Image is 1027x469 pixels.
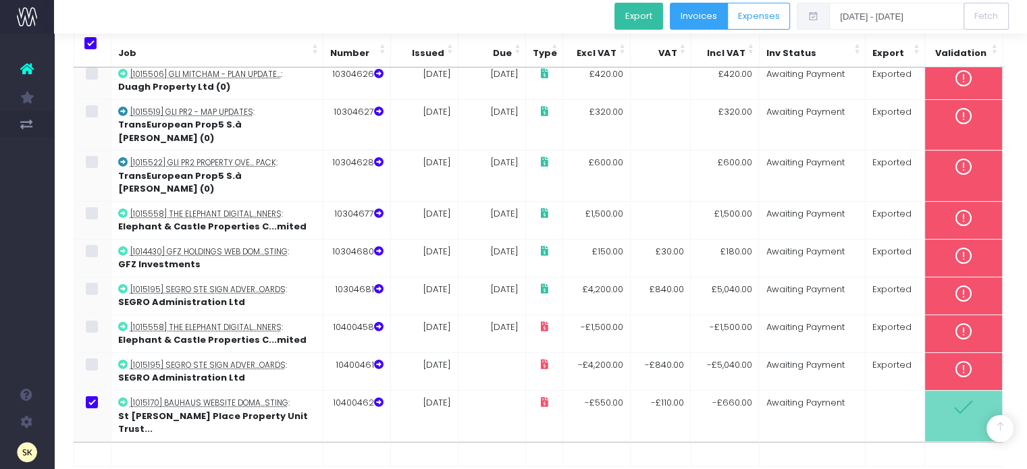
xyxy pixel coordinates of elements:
[118,410,308,436] strong: St [PERSON_NAME] Place Property Unit Trust...
[691,201,759,239] td: £1,500.00
[390,61,458,99] td: [DATE]
[17,442,37,462] img: images/default_profile_image.png
[759,277,865,314] td: Awaiting Payment
[323,390,390,441] td: 10400462
[866,30,925,67] th: Export: Activate to sort: Activate to sort
[390,201,458,239] td: [DATE]
[865,314,924,352] td: Exported
[118,169,242,196] strong: TransEuropean Prop5 S.à [PERSON_NAME] (0)
[759,61,865,99] td: Awaiting Payment
[691,99,759,150] td: £320.00
[118,80,230,93] strong: Duagh Property Ltd (0)
[118,258,201,271] strong: GFZ Investments
[390,390,458,441] td: [DATE]
[562,390,630,441] td: -£550.00
[865,99,924,150] td: Exported
[118,296,245,308] strong: SEGRO Administration Ltd
[759,239,865,277] td: Awaiting Payment
[323,99,390,150] td: 10304627
[130,69,281,80] abbr: [1015506] GLi Mitcham - Plan Updates
[130,209,282,219] abbr: [1015558] The Elephant digital retail banners
[130,284,286,295] abbr: [1015195] SEGRO STE Sign Advertising boards
[458,99,525,150] td: [DATE]
[691,277,759,314] td: £5,040.00
[658,47,677,60] span: VAT
[118,47,136,60] span: Job
[458,277,525,314] td: [DATE]
[130,246,288,257] abbr: [1014430] GFZ Holdings web domain and hosting
[829,3,964,30] input: Select date range
[458,61,525,99] td: [DATE]
[330,47,369,60] span: Number
[111,390,323,441] td: :
[562,314,630,352] td: -£1,500.00
[323,150,390,202] td: 10304628
[130,322,282,333] abbr: [1015558] The Elephant digital retail banners
[759,99,865,150] td: Awaiting Payment
[391,30,458,67] th: Issued: Activate to sort: Activate to sort
[111,201,323,239] td: :
[865,239,924,277] td: Exported
[691,61,759,99] td: £420.00
[118,220,307,233] strong: Elephant & Castle Properties C...mited
[458,201,525,239] td: [DATE]
[759,30,866,67] th: Inv Status: Activate to sort: Activate to sort
[766,47,816,60] span: Inv Status
[631,277,691,314] td: £840.00
[562,239,630,277] td: £150.00
[323,352,390,390] td: 10400461
[759,201,865,239] td: Awaiting Payment
[390,314,458,352] td: [DATE]
[614,3,670,33] div: Button group
[670,3,791,33] div: Button group
[691,390,759,441] td: -£660.00
[865,150,924,202] td: Exported
[130,397,288,408] abbr: [1015170] Bauhaus website domain and hosting
[323,314,390,352] td: 10400458
[691,314,759,352] td: -£1,500.00
[925,30,1003,67] th: Validation: Activate to sort: Activate to sort
[691,352,759,390] td: -£5,040.00
[458,150,525,202] td: [DATE]
[390,352,458,390] td: [DATE]
[390,99,458,150] td: [DATE]
[577,47,616,60] span: Excl VAT
[390,150,458,202] td: [DATE]
[562,61,630,99] td: £420.00
[865,61,924,99] td: Exported
[323,239,390,277] td: 10304680
[118,118,242,144] strong: TransEuropean Prop5 S.à [PERSON_NAME] (0)
[934,47,986,60] span: Validation
[727,3,791,30] button: Expenses
[458,30,526,67] th: Due: Activate to sort: Activate to sort
[111,239,323,277] td: :
[691,239,759,277] td: £180.00
[390,239,458,277] td: [DATE]
[865,201,924,239] td: Exported
[759,390,865,441] td: Awaiting Payment
[865,352,924,390] td: Exported
[533,47,557,60] span: Type
[130,107,253,117] abbr: [1015519] GLi PR2 - Map Updates
[759,314,865,352] td: Awaiting Payment
[412,47,444,60] span: Issued
[759,150,865,202] td: Awaiting Payment
[631,390,691,441] td: -£110.00
[872,47,904,60] span: Export
[390,277,458,314] td: [DATE]
[458,314,525,352] td: [DATE]
[691,150,759,202] td: £600.00
[691,30,759,67] th: Incl VAT: Activate to sort: Activate to sort
[111,352,323,390] td: :
[614,3,663,30] button: Export
[111,30,323,67] th: Job: Activate to sort: Activate to sort
[562,352,630,390] td: -£4,200.00
[111,99,323,150] td: :
[526,30,563,67] th: Type: Activate to sort: Activate to sort
[562,99,630,150] td: £320.00
[118,371,245,384] strong: SEGRO Administration Ltd
[562,277,630,314] td: £4,200.00
[111,277,323,314] td: :
[111,61,323,99] td: :
[865,277,924,314] td: Exported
